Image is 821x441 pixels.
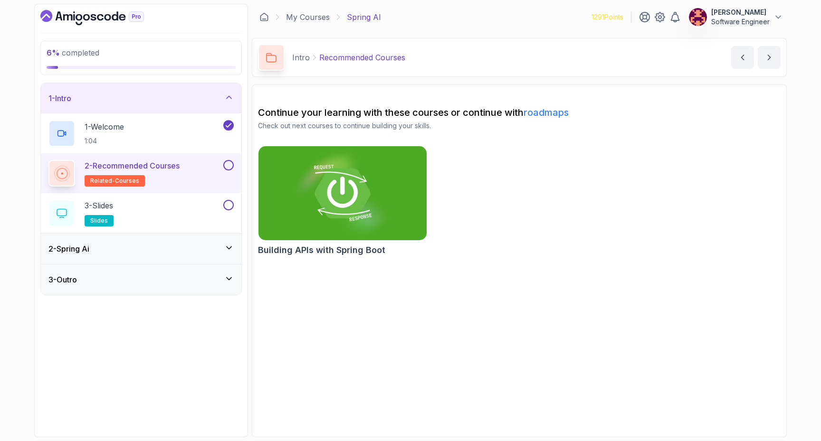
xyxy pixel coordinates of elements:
p: 1291 Points [592,12,623,22]
p: Spring AI [347,11,381,23]
p: Recommended Courses [319,52,405,63]
a: Dashboard [259,12,269,22]
img: Building APIs with Spring Boot card [258,146,427,240]
p: 1:04 [85,136,124,146]
button: 1-Intro [41,83,241,113]
a: Dashboard [40,10,166,25]
a: My Courses [286,11,330,23]
button: 1-Welcome1:04 [48,120,234,147]
button: previous content [731,46,754,69]
p: Software Engineer [711,17,770,27]
p: 2 - Recommended Courses [85,160,180,171]
p: 3 - Slides [85,200,113,211]
p: 1 - Welcome [85,121,124,132]
h3: 1 - Intro [48,93,71,104]
h2: Building APIs with Spring Boot [258,244,385,257]
button: 3-Slidesslides [48,200,234,226]
span: related-courses [90,177,139,185]
a: roadmaps [524,107,569,118]
p: Check out next courses to continue building your skills. [258,121,781,131]
span: 6 % [47,48,60,57]
button: 3-Outro [41,264,241,295]
button: 2-Spring Ai [41,234,241,264]
a: Building APIs with Spring Boot cardBuilding APIs with Spring Boot [258,146,427,257]
button: next content [758,46,781,69]
span: completed [47,48,99,57]
h3: 2 - Spring Ai [48,243,89,254]
span: slides [90,217,108,225]
img: user profile image [689,8,707,26]
button: 2-Recommended Coursesrelated-courses [48,160,234,187]
p: Intro [292,52,310,63]
button: user profile image[PERSON_NAME]Software Engineer [688,8,783,27]
h3: 3 - Outro [48,274,77,285]
p: [PERSON_NAME] [711,8,770,17]
h2: Continue your learning with these courses or continue with [258,106,781,119]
